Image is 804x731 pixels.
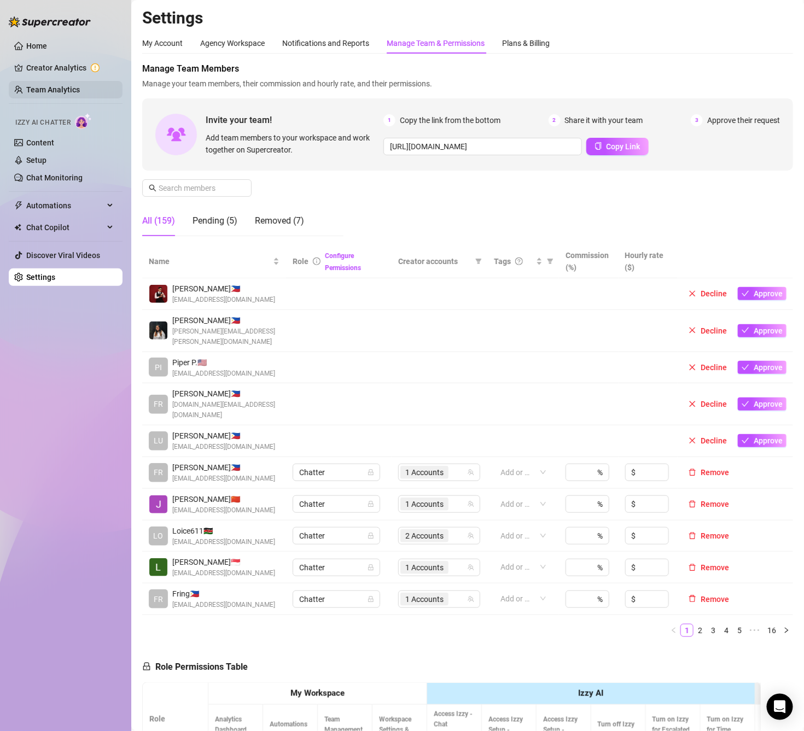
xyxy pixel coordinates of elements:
[733,624,745,636] a: 5
[684,434,731,447] button: Decline
[172,369,275,379] span: [EMAIL_ADDRESS][DOMAIN_NAME]
[172,430,275,442] span: [PERSON_NAME] 🇵🇭
[565,114,643,126] span: Share it with your team
[387,37,485,49] div: Manage Team & Permissions
[701,436,727,445] span: Decline
[684,466,733,479] button: Remove
[742,437,749,445] span: check
[200,37,265,49] div: Agency Workspace
[549,114,561,126] span: 2
[255,214,304,227] div: Removed (7)
[746,624,764,637] span: •••
[293,257,308,266] span: Role
[473,253,484,270] span: filter
[468,501,474,507] span: team
[738,434,786,447] button: Approve
[684,498,733,511] button: Remove
[149,184,156,192] span: search
[667,624,680,637] button: left
[707,624,720,637] li: 3
[780,624,793,637] button: right
[14,201,23,210] span: thunderbolt
[475,258,482,265] span: filter
[299,496,374,512] span: Chatter
[689,564,696,571] span: delete
[206,132,379,156] span: Add team members to your workspace and work together on Supercreator.
[680,624,694,637] li: 1
[142,214,175,227] div: All (159)
[26,251,100,260] a: Discover Viral Videos
[746,624,764,637] li: Next 5 Pages
[701,363,727,372] span: Decline
[701,563,729,572] span: Remove
[701,468,729,477] span: Remove
[368,469,374,476] span: lock
[701,326,727,335] span: Decline
[689,532,696,540] span: delete
[172,442,275,452] span: [EMAIL_ADDRESS][DOMAIN_NAME]
[684,529,733,542] button: Remove
[172,505,275,516] span: [EMAIL_ADDRESS][DOMAIN_NAME]
[720,624,732,636] a: 4
[671,627,677,634] span: left
[15,118,71,128] span: Izzy AI Chatter
[754,400,783,408] span: Approve
[26,59,114,77] a: Creator Analytics exclamation-circle
[689,400,696,408] span: close
[689,364,696,371] span: close
[172,493,275,505] span: [PERSON_NAME] 🇨🇳
[468,533,474,539] span: team
[172,283,275,295] span: [PERSON_NAME] 🇵🇭
[405,498,444,510] span: 1 Accounts
[738,397,786,411] button: Approve
[26,156,46,165] a: Setup
[154,466,163,478] span: FR
[780,624,793,637] li: Next Page
[26,173,83,182] a: Chat Monitoring
[149,255,271,267] span: Name
[142,8,793,28] h2: Settings
[26,197,104,214] span: Automations
[172,295,275,305] span: [EMAIL_ADDRESS][DOMAIN_NAME]
[681,624,693,636] a: 1
[75,113,92,129] img: AI Chatter
[172,388,279,400] span: [PERSON_NAME] 🇵🇭
[684,397,731,411] button: Decline
[290,688,345,698] strong: My Workspace
[468,469,474,476] span: team
[738,287,786,300] button: Approve
[405,562,444,574] span: 1 Accounts
[754,289,783,298] span: Approve
[701,531,729,540] span: Remove
[468,596,474,603] span: team
[26,42,47,50] a: Home
[142,245,286,278] th: Name
[154,530,164,542] span: LO
[754,363,783,372] span: Approve
[742,326,749,334] span: check
[684,361,731,374] button: Decline
[764,624,780,637] li: 16
[325,252,361,272] a: Configure Permissions
[142,660,248,674] h5: Role Permissions Table
[14,224,21,231] img: Chat Copilot
[142,662,151,671] span: lock
[689,290,696,297] span: close
[299,591,374,607] span: Chatter
[400,529,448,542] span: 2 Accounts
[764,624,779,636] a: 16
[733,624,746,637] li: 5
[400,561,448,574] span: 1 Accounts
[142,78,793,90] span: Manage your team members, their commission and hourly rate, and their permissions.
[299,464,374,481] span: Chatter
[149,558,167,576] img: Leila Ysabelle Toyugon
[172,473,275,484] span: [EMAIL_ADDRESS][DOMAIN_NAME]
[299,528,374,544] span: Chatter
[607,142,640,151] span: Copy Link
[172,537,275,547] span: [EMAIL_ADDRESS][DOMAIN_NAME]
[172,556,275,568] span: [PERSON_NAME] 🇸🇬
[26,219,104,236] span: Chat Copilot
[701,400,727,408] span: Decline
[400,466,448,479] span: 1 Accounts
[368,596,374,603] span: lock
